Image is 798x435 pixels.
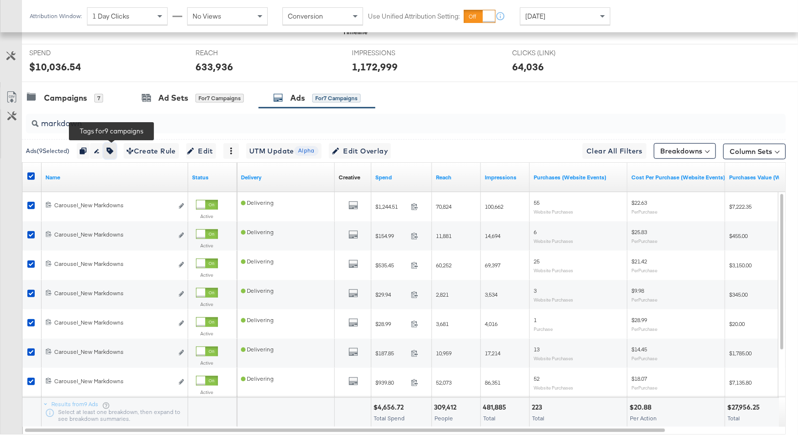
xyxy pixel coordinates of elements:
span: $3,150.00 [729,261,752,269]
div: 309,412 [434,403,459,412]
sub: Per Purchase [631,355,657,361]
span: $1,785.00 [729,349,752,357]
span: 69,397 [485,261,500,269]
div: Carousel_New Markdowns [54,289,173,297]
span: Total Spend [374,414,405,422]
span: $455.00 [729,232,748,239]
sub: Per Purchase [631,326,657,332]
div: Creative [339,174,360,181]
span: Total [483,414,496,422]
span: 60,252 [436,261,452,269]
div: 7 [94,94,103,103]
span: IMPRESSIONS [352,48,425,58]
span: $7,222.35 [729,203,752,210]
div: Carousel_New Markdowns [54,348,173,356]
button: Edit [186,143,216,159]
span: Alpha [294,146,319,155]
div: Ads ( 9 Selected) [26,147,69,155]
sub: Per Purchase [631,267,657,273]
span: 100,662 [485,203,503,210]
sub: Website Purchases [534,385,573,391]
div: Carousel_New Markdowns [54,260,173,268]
button: Edit Overlay [329,143,391,159]
span: 86,351 [485,379,500,386]
span: REACH [195,48,269,58]
span: $14.45 [631,346,647,353]
div: Carousel_New Markdowns [54,231,173,239]
sub: Website Purchases [534,297,573,303]
a: The number of times your ad was served. On mobile apps an ad is counted as served the first time ... [485,174,526,181]
span: 3,681 [436,320,449,327]
div: $4,656.72 [373,403,407,412]
span: $18.07 [631,375,647,382]
span: 2,821 [436,291,449,298]
sub: Per Purchase [631,238,657,244]
span: Delivering [241,375,274,382]
span: 4,016 [485,320,497,327]
sub: Purchase [534,326,553,332]
div: Carousel_New Markdowns [54,377,173,385]
span: $28.99 [375,320,407,327]
span: $345.00 [729,291,748,298]
div: $10,036.54 [29,60,81,74]
span: Conversion [288,12,323,21]
span: $535.45 [375,261,407,269]
span: Delivering [241,316,274,324]
sub: Per Purchase [631,297,657,303]
a: Shows the current state of your Ad. [192,174,233,181]
input: Search Ad Name, ID or Objective [39,110,717,129]
span: Delivering [241,199,274,206]
span: 3 [534,287,537,294]
div: $27,956.25 [727,403,763,412]
a: Ad Name. [45,174,184,181]
span: $9.98 [631,287,644,294]
span: Create Rule [127,145,176,157]
span: Delivering [241,346,274,353]
span: Delivering [241,258,274,265]
span: 13 [534,346,539,353]
div: $20.88 [629,403,654,412]
a: The number of times a purchase was made tracked by your Custom Audience pixel on your website aft... [534,174,624,181]
span: 14,694 [485,232,500,239]
span: $20.00 [729,320,745,327]
sub: Per Purchase [631,385,657,391]
div: for 7 Campaigns [312,94,361,103]
a: The average cost for each purchase tracked by your Custom Audience pixel on your website after pe... [631,174,725,181]
span: $25.83 [631,228,647,236]
span: $7,135.80 [729,379,752,386]
span: CLICKS (LINK) [512,48,585,58]
a: The total amount spent to date. [375,174,428,181]
a: Reflects the ability of your Ad to achieve delivery. [241,174,331,181]
button: Column Sets [723,144,786,159]
span: 1 Day Clicks [92,12,129,21]
div: 633,936 [195,60,233,74]
label: Active [196,330,218,337]
sub: Website Purchases [534,267,573,273]
sub: Website Purchases [534,238,573,244]
div: Ads [290,92,305,104]
div: 481,885 [483,403,509,412]
label: Active [196,301,218,307]
span: SPEND [29,48,103,58]
span: 6 [534,228,537,236]
span: $1,244.51 [375,203,407,210]
span: Edit [189,145,213,157]
label: Active [196,360,218,366]
label: Active [196,389,218,395]
label: Active [196,213,218,219]
span: $21.42 [631,258,647,265]
span: 11,881 [436,232,452,239]
span: 70,824 [436,203,452,210]
span: [DATE] [525,12,545,21]
span: People [434,414,453,422]
span: Per Action [630,414,657,422]
span: No Views [193,12,221,21]
span: Total [728,414,740,422]
span: $29.94 [375,291,407,298]
span: $28.99 [631,316,647,324]
span: $22.63 [631,199,647,206]
span: $187.85 [375,349,407,357]
button: Breakdowns [654,143,716,159]
button: UTM UpdateAlpha [246,143,322,159]
span: 52,073 [436,379,452,386]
